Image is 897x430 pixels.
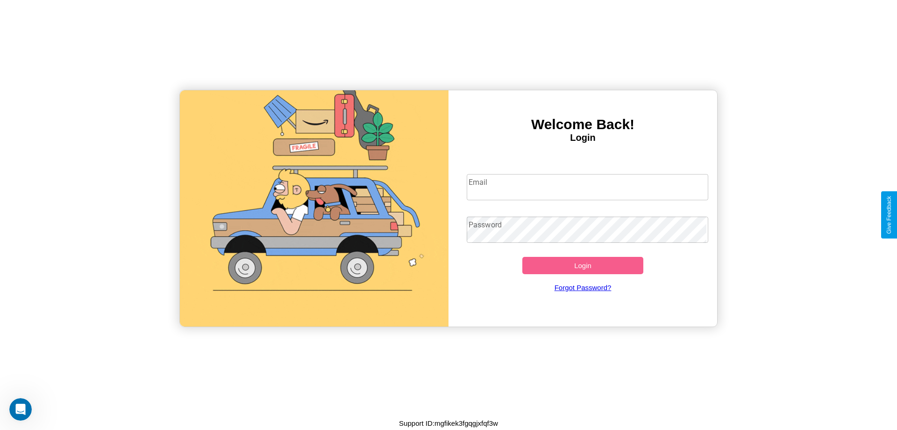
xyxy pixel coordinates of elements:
[399,417,498,430] p: Support ID: mgfikek3fgqgjxfqf3w
[9,398,32,421] iframe: Intercom live chat
[886,196,892,234] div: Give Feedback
[462,274,704,301] a: Forgot Password?
[448,132,717,143] h4: Login
[448,117,717,132] h3: Welcome Back!
[522,257,643,274] button: Login
[180,90,448,327] img: gif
